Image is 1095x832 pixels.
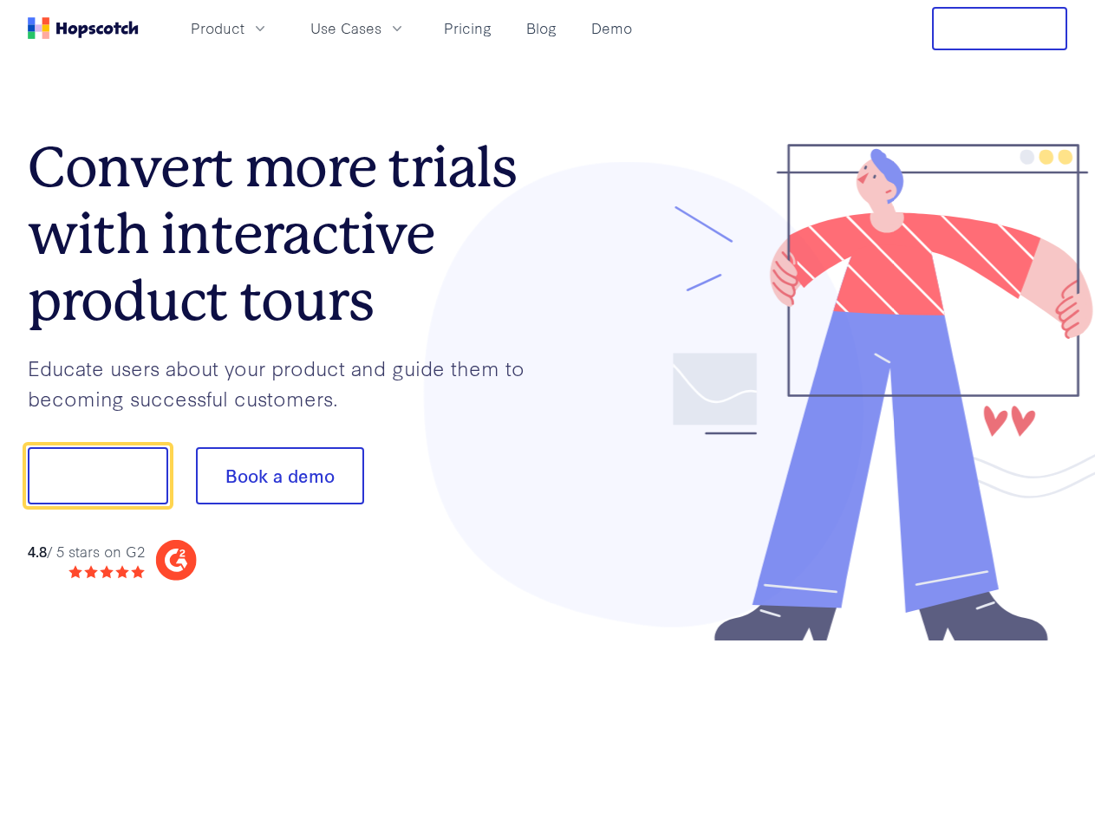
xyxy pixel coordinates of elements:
[28,17,139,39] a: Home
[28,353,548,413] p: Educate users about your product and guide them to becoming successful customers.
[28,541,47,561] strong: 4.8
[932,7,1067,50] button: Free Trial
[584,14,639,42] a: Demo
[437,14,499,42] a: Pricing
[191,17,244,39] span: Product
[310,17,381,39] span: Use Cases
[300,14,416,42] button: Use Cases
[28,134,548,334] h1: Convert more trials with interactive product tours
[28,541,145,562] div: / 5 stars on G2
[180,14,279,42] button: Product
[519,14,564,42] a: Blog
[28,447,168,504] button: Show me!
[196,447,364,504] button: Book a demo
